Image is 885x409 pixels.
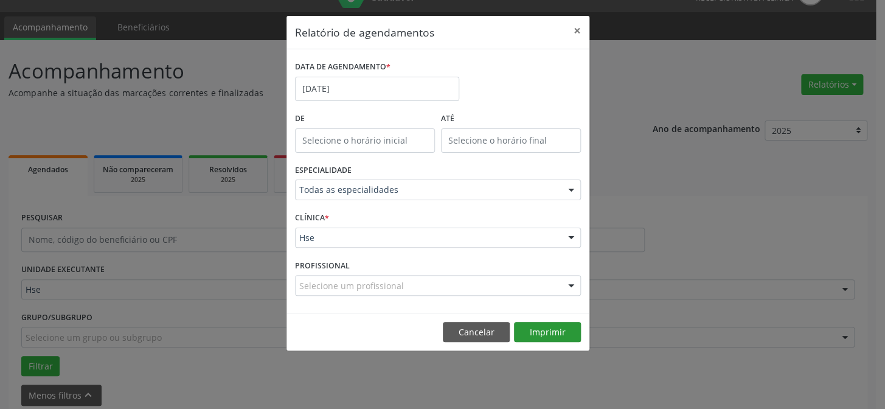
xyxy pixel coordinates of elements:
[295,58,390,77] label: DATA DE AGENDAMENTO
[441,128,581,153] input: Selecione o horário final
[295,161,352,180] label: ESPECIALIDADE
[443,322,510,343] button: Cancelar
[441,110,581,128] label: ATÉ
[295,77,459,101] input: Selecione uma data ou intervalo
[514,322,581,343] button: Imprimir
[299,184,556,196] span: Todas as especialidades
[299,232,556,244] span: Hse
[299,279,404,292] span: Selecione um profissional
[565,16,589,46] button: Close
[295,24,434,40] h5: Relatório de agendamentos
[295,128,435,153] input: Selecione o horário inicial
[295,209,329,228] label: CLÍNICA
[295,110,435,128] label: De
[295,256,350,275] label: PROFISSIONAL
